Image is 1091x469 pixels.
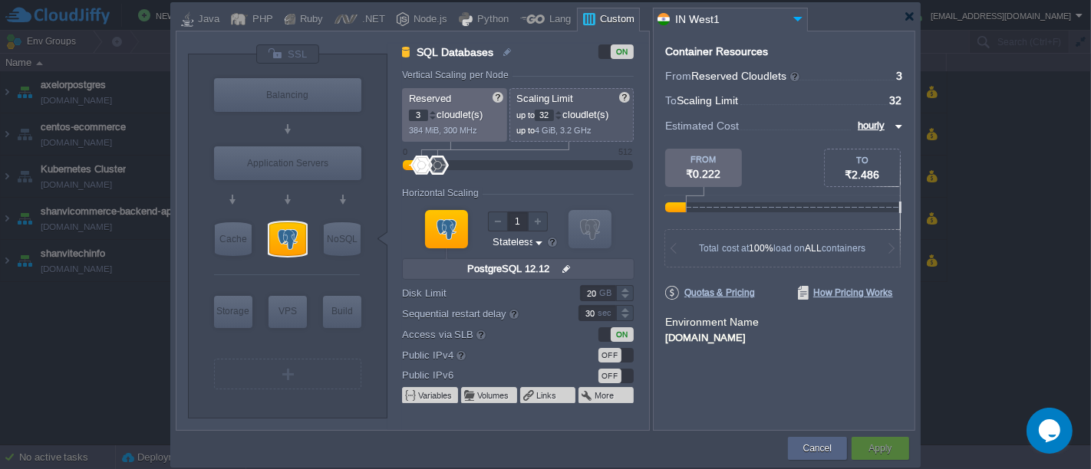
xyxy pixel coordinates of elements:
span: up to [516,110,535,120]
div: OFF [598,369,621,383]
div: Ruby [295,8,323,31]
div: Storage [214,296,252,326]
span: Quotas & Pricing [665,286,755,300]
div: Java [193,8,219,31]
div: [DOMAIN_NAME] [665,330,903,343]
span: From [665,70,691,82]
iframe: chat widget [1027,408,1076,454]
p: cloudlet(s) [409,105,502,121]
div: Create New Layer [214,359,361,389]
div: ON [611,44,634,59]
div: 0 [403,147,407,156]
div: VPS [269,296,307,326]
div: Lang [545,8,571,31]
button: Volumes [477,389,510,402]
label: Environment Name [665,316,759,328]
span: Scaling Limit [516,93,574,104]
label: Public IPv4 [402,346,558,363]
span: 32 [889,94,901,107]
span: 384 MiB, 300 MHz [409,126,477,135]
span: 3 [896,70,902,82]
span: up to [516,126,535,135]
span: To [665,94,677,107]
button: More [595,389,615,402]
div: Balancing [214,78,361,112]
div: Cache [215,222,252,256]
label: Sequential restart delay [402,305,558,322]
span: ₹2.486 [845,169,880,181]
div: Vertical Scaling per Node [402,70,513,80]
div: 512 [618,147,632,156]
div: Elastic VPS [269,296,307,328]
div: .NET [358,8,385,31]
div: Build [323,296,361,326]
div: Build Node [323,296,361,328]
label: Public IPv6 [402,367,558,383]
div: ON [611,327,634,342]
span: Reserved [409,93,451,104]
span: ₹0.222 [687,168,721,180]
div: TO [825,156,900,165]
div: PHP [248,8,273,31]
p: cloudlet(s) [516,105,628,121]
div: NoSQL Databases [324,222,361,256]
button: Apply [869,441,892,456]
div: SQL Databases [269,222,306,256]
div: FROM [665,155,742,164]
div: Horizontal Scaling [402,188,483,198]
div: Container Resources [665,46,768,57]
button: Cancel [803,441,832,456]
span: 4 GiB, 3.2 GHz [535,126,592,135]
label: Access via SLB [402,326,558,343]
div: Custom [595,8,634,31]
div: Node.js [409,8,447,31]
div: Storage Containers [214,296,252,328]
div: Application Servers [214,146,361,180]
div: OFF [598,348,621,362]
div: Load Balancer [214,78,361,112]
div: sec [598,306,615,320]
span: Scaling Limit [677,94,738,107]
div: NoSQL [324,222,361,256]
button: Variables [418,389,453,402]
span: Estimated Cost [665,117,739,134]
label: Disk Limit [402,285,558,301]
span: How Pricing Works [798,286,893,300]
div: Python [473,8,509,31]
span: Reserved Cloudlets [691,70,801,82]
button: Links [536,389,558,402]
div: GB [599,286,615,300]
